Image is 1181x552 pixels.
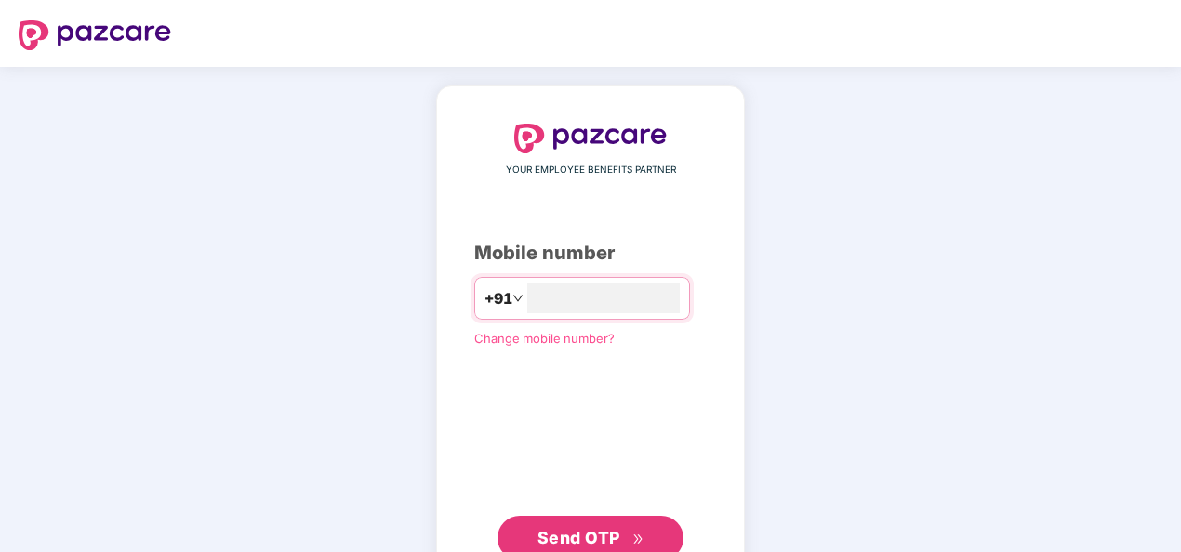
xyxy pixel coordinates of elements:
img: logo [19,20,171,50]
span: double-right [632,533,644,545]
div: Mobile number [474,239,707,268]
span: +91 [484,287,512,310]
a: Change mobile number? [474,331,615,346]
img: logo [514,124,667,153]
span: Send OTP [537,528,620,547]
span: down [512,293,524,304]
span: YOUR EMPLOYEE BENEFITS PARTNER [506,163,676,177]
